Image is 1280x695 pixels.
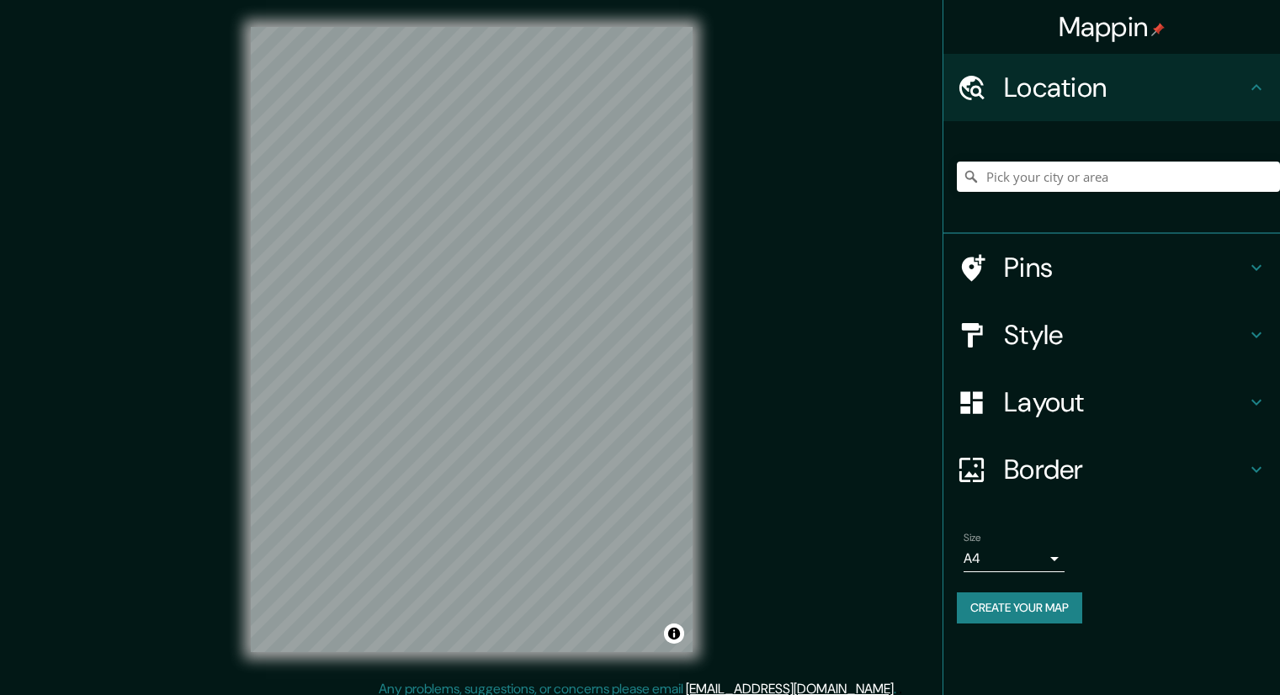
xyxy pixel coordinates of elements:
[957,592,1082,623] button: Create your map
[664,623,684,644] button: Toggle attribution
[1004,318,1246,352] h4: Style
[251,27,693,652] canvas: Map
[1004,453,1246,486] h4: Border
[1004,251,1246,284] h4: Pins
[943,369,1280,436] div: Layout
[1059,10,1166,44] h4: Mappin
[964,531,981,545] label: Size
[1151,23,1165,36] img: pin-icon.png
[1004,71,1246,104] h4: Location
[1004,385,1246,419] h4: Layout
[943,301,1280,369] div: Style
[943,436,1280,503] div: Border
[964,545,1065,572] div: A4
[943,54,1280,121] div: Location
[943,234,1280,301] div: Pins
[957,162,1280,192] input: Pick your city or area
